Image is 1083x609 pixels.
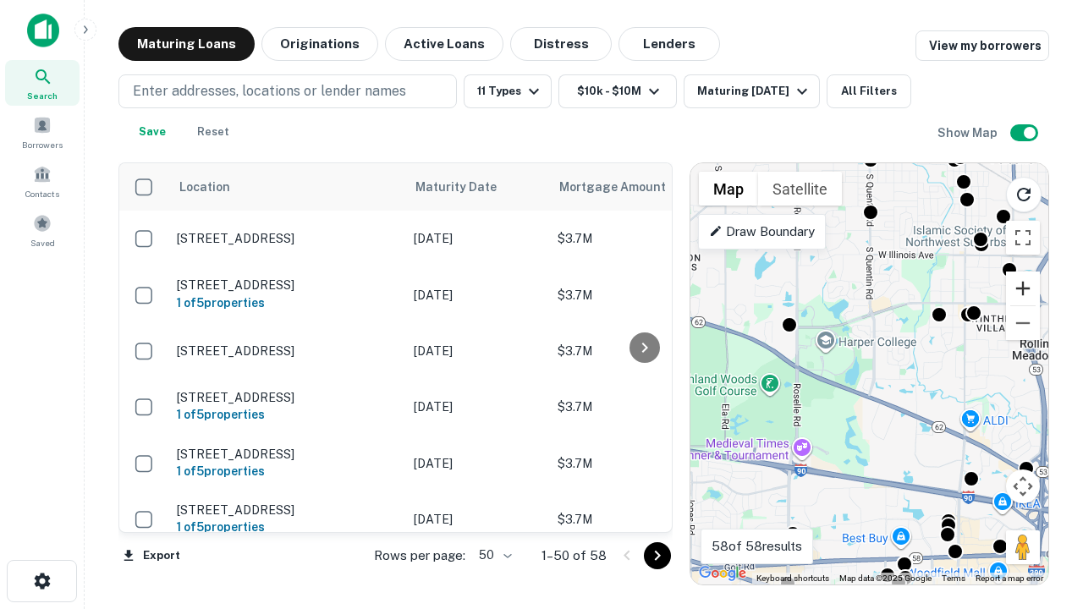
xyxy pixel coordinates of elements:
button: Reset [186,115,240,149]
div: Maturing [DATE] [697,81,812,101]
h6: 1 of 5 properties [177,518,397,536]
p: [DATE] [414,510,541,529]
button: Export [118,543,184,568]
img: Google [695,562,750,584]
th: Maturity Date [405,163,549,211]
button: Show street map [699,172,758,206]
p: 1–50 of 58 [541,546,607,566]
p: Rows per page: [374,546,465,566]
p: [STREET_ADDRESS] [177,447,397,462]
a: Borrowers [5,109,80,155]
button: Zoom in [1006,272,1040,305]
div: 0 0 [690,163,1048,584]
span: Borrowers [22,138,63,151]
button: Maturing [DATE] [684,74,820,108]
button: Enter addresses, locations or lender names [118,74,457,108]
button: 11 Types [464,74,552,108]
th: Mortgage Amount [549,163,735,211]
p: $3.7M [558,510,727,529]
button: Drag Pegman onto the map to open Street View [1006,530,1040,564]
a: View my borrowers [915,30,1049,61]
h6: 1 of 5 properties [177,462,397,480]
img: capitalize-icon.png [27,14,59,47]
button: $10k - $10M [558,74,677,108]
p: [DATE] [414,454,541,473]
iframe: Chat Widget [998,420,1083,501]
button: Distress [510,27,612,61]
span: Mortgage Amount [559,177,688,197]
p: $3.7M [558,398,727,416]
p: [STREET_ADDRESS] [177,231,397,246]
h6: Show Map [937,123,1000,142]
a: Contacts [5,158,80,204]
button: Save your search to get updates of matches that match your search criteria. [125,115,179,149]
p: [DATE] [414,342,541,360]
p: [STREET_ADDRESS] [177,277,397,293]
a: Report a map error [976,573,1043,583]
h6: 1 of 5 properties [177,405,397,424]
a: Open this area in Google Maps (opens a new window) [695,562,750,584]
button: Reload search area [1006,177,1042,212]
span: Maturity Date [415,177,519,197]
p: 58 of 58 results [712,536,802,557]
a: Terms (opens in new tab) [942,573,965,583]
p: [DATE] [414,229,541,248]
button: Show satellite imagery [758,172,842,206]
span: Contacts [25,187,59,200]
button: Originations [261,27,378,61]
p: [DATE] [414,398,541,416]
p: Enter addresses, locations or lender names [133,81,406,101]
span: Saved [30,236,55,250]
span: Search [27,89,58,102]
p: $3.7M [558,454,727,473]
button: Active Loans [385,27,503,61]
th: Location [168,163,405,211]
h6: 1 of 5 properties [177,294,397,312]
p: $3.7M [558,286,727,304]
div: 50 [472,543,514,568]
button: All Filters [827,74,911,108]
p: Draw Boundary [709,222,815,242]
button: Keyboard shortcuts [756,573,829,584]
p: [STREET_ADDRESS] [177,343,397,359]
p: $3.7M [558,229,727,248]
p: [STREET_ADDRESS] [177,390,397,405]
p: $3.7M [558,342,727,360]
p: [STREET_ADDRESS] [177,502,397,518]
p: [DATE] [414,286,541,304]
button: Maturing Loans [118,27,255,61]
button: Go to next page [644,542,671,569]
span: Map data ©2025 Google [839,573,932,583]
span: Location [179,177,230,197]
a: Search [5,60,80,106]
button: Lenders [618,27,720,61]
button: Zoom out [1006,306,1040,340]
button: Toggle fullscreen view [1006,221,1040,255]
a: Saved [5,207,80,253]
